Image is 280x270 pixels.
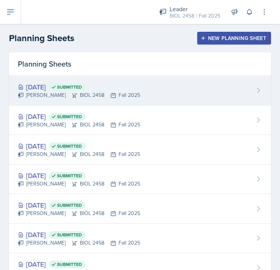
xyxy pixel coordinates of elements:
[18,111,140,122] div: [DATE]
[18,150,140,158] div: [PERSON_NAME] BIOL 2458 Fall 2025
[9,31,74,45] h2: Planning Sheets
[18,230,140,240] div: [DATE]
[57,84,82,90] span: Submitted
[57,232,82,238] span: Submitted
[57,202,82,208] span: Submitted
[9,105,271,135] a: [DATE] Submitted [PERSON_NAME]BIOL 2458Fall 2025
[202,35,266,41] div: New Planning Sheet
[9,135,271,165] a: [DATE] Submitted [PERSON_NAME]BIOL 2458Fall 2025
[9,52,271,76] div: Planning Sheets
[18,82,140,92] div: [DATE]
[18,180,140,188] div: [PERSON_NAME] BIOL 2458 Fall 2025
[57,261,82,267] span: Submitted
[57,114,82,120] span: Submitted
[18,239,140,247] div: [PERSON_NAME] BIOL 2458 Fall 2025
[18,171,140,181] div: [DATE]
[18,91,140,99] div: [PERSON_NAME] BIOL 2458 Fall 2025
[57,173,82,179] span: Submitted
[18,200,140,210] div: [DATE]
[18,209,140,217] div: [PERSON_NAME] BIOL 2458 Fall 2025
[170,4,220,13] div: Leader
[18,259,140,269] div: [DATE]
[9,224,271,253] a: [DATE] Submitted [PERSON_NAME]BIOL 2458Fall 2025
[9,76,271,105] a: [DATE] Submitted [PERSON_NAME]BIOL 2458Fall 2025
[170,12,220,20] div: BIOL 2458 / Fall 2025
[18,121,140,129] div: [PERSON_NAME] BIOL 2458 Fall 2025
[197,32,271,45] button: New Planning Sheet
[9,194,271,224] a: [DATE] Submitted [PERSON_NAME]BIOL 2458Fall 2025
[9,165,271,194] a: [DATE] Submitted [PERSON_NAME]BIOL 2458Fall 2025
[57,143,82,149] span: Submitted
[18,141,140,151] div: [DATE]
